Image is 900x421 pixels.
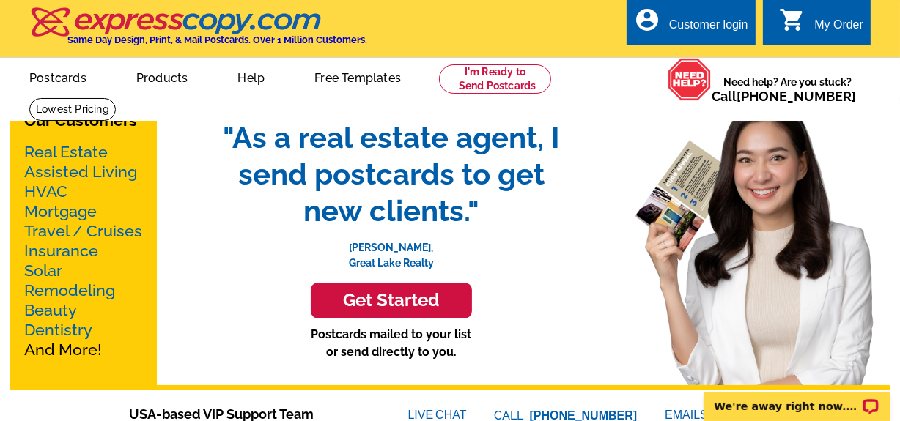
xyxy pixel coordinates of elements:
[67,34,367,45] h4: Same Day Design, Print, & Mail Postcards. Over 1 Million Customers.
[208,229,575,271] p: [PERSON_NAME], Great Lake Realty
[29,18,367,45] a: Same Day Design, Print, & Mail Postcards. Over 1 Million Customers.
[24,202,97,220] a: Mortgage
[329,290,454,311] h3: Get Started
[24,182,67,201] a: HVAC
[669,18,748,39] div: Customer login
[24,261,62,280] a: Solar
[291,59,424,94] a: Free Templates
[208,326,575,361] p: Postcards mailed to your list or send directly to you.
[24,143,108,161] a: Real Estate
[668,58,712,101] img: help
[208,283,575,318] a: Get Started
[408,409,467,421] a: LIVECHAT
[208,119,575,229] span: "As a real estate agent, I send postcards to get new clients."
[113,59,212,94] a: Products
[24,321,92,339] a: Dentistry
[712,75,863,104] span: Need help? Are you stuck?
[634,16,748,34] a: account_circle Customer login
[779,7,805,33] i: shopping_cart
[24,242,98,260] a: Insurance
[24,163,137,181] a: Assisted Living
[737,89,856,104] a: [PHONE_NUMBER]
[24,281,115,299] a: Remodeling
[24,222,142,240] a: Travel / Cruises
[779,16,863,34] a: shopping_cart My Order
[634,7,660,33] i: account_circle
[24,142,143,359] p: And More!
[814,18,863,39] div: My Order
[6,59,110,94] a: Postcards
[214,59,288,94] a: Help
[24,301,77,319] a: Beauty
[694,375,900,421] iframe: LiveChat chat widget
[665,409,770,421] a: EMAILSUPPORT@
[712,89,856,104] span: Call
